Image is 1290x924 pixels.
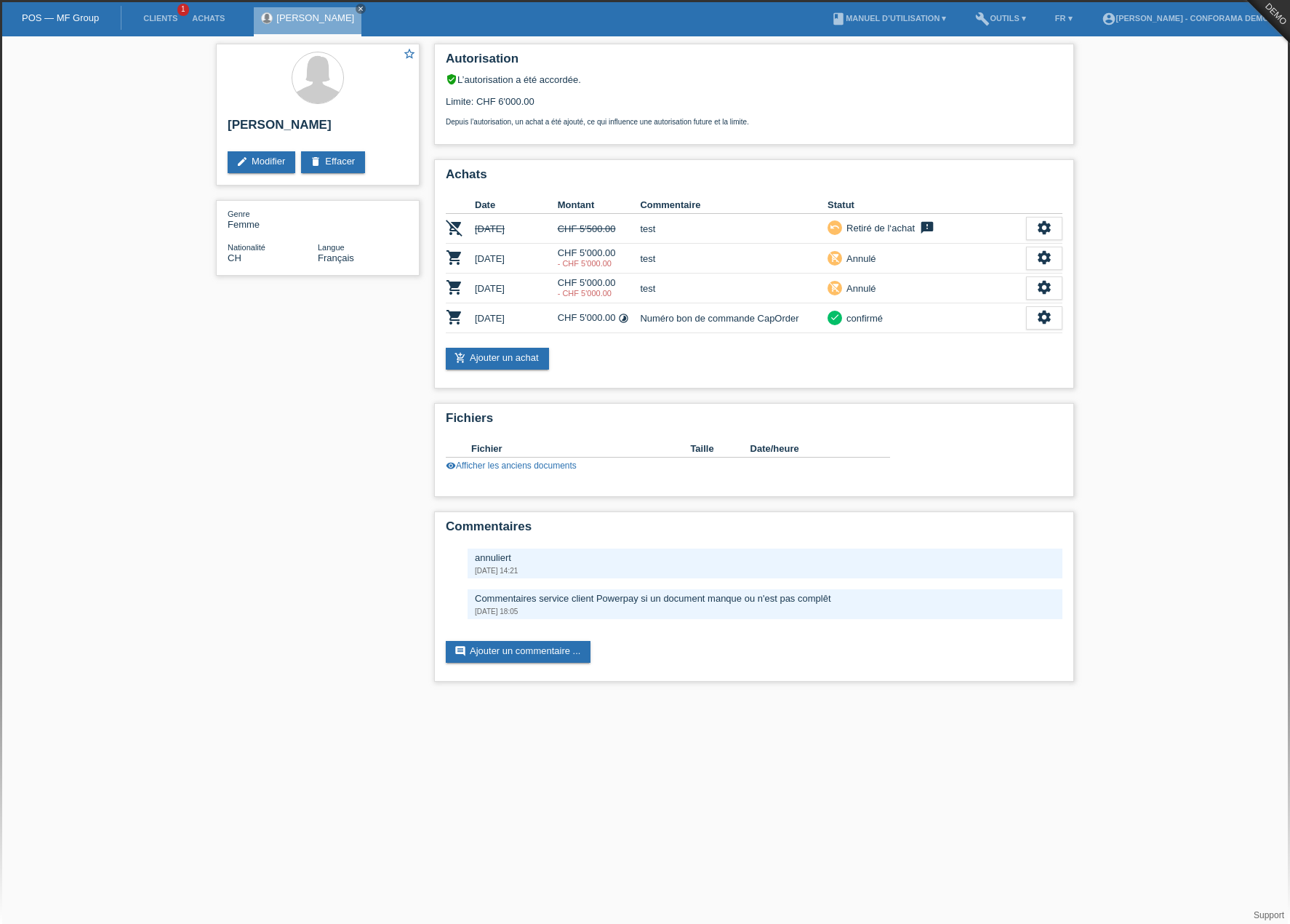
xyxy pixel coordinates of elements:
h2: [PERSON_NAME] [228,118,408,140]
td: [DATE] [475,244,558,274]
td: test [640,244,828,274]
div: Limite: CHF 6'000.00 [446,85,1062,126]
td: [DATE] [475,214,558,244]
a: add_shopping_cartAjouter un achat [446,348,549,370]
div: Retiré de l‘achat [842,220,915,236]
a: [PERSON_NAME] [276,12,354,23]
div: [DATE] 14:21 [475,567,1055,575]
i: account_circle [1102,12,1116,26]
div: annuliert [475,552,1055,563]
span: Français [318,252,354,263]
i: add_shopping_cart [454,352,466,364]
th: Date/heure [750,440,870,458]
td: [DATE] [475,303,558,333]
th: Taille [690,440,750,458]
i: remove_shopping_cart [830,282,840,292]
td: Numéro bon de commande CapOrder [640,303,828,333]
a: buildOutils ▾ [968,14,1033,23]
i: POSP00028520 [446,308,463,326]
i: edit [236,156,248,167]
i: settings [1036,279,1052,295]
h2: Achats [446,167,1062,189]
td: CHF 5'000.00 [558,274,641,303]
h2: Fichiers [446,411,1062,433]
i: comment [454,645,466,657]
span: 1 [177,4,189,16]
th: Commentaire [640,196,828,214]
td: CHF 5'000.00 [558,244,641,274]
span: Nationalité [228,243,265,252]
i: build [975,12,990,26]
a: Clients [136,14,185,23]
i: check [830,312,840,322]
th: Montant [558,196,641,214]
div: Annulé [842,281,876,296]
i: verified_user [446,73,457,85]
a: close [356,4,366,14]
div: L’autorisation a été accordée. [446,73,1062,85]
a: visibilityAfficher les anciens documents [446,461,577,471]
a: Support [1254,910,1284,920]
i: POSP00027989 [446,249,463,266]
i: settings [1036,220,1052,236]
td: test [640,214,828,244]
i: settings [1036,250,1052,266]
td: test [640,274,828,303]
a: bookManuel d’utilisation ▾ [824,14,953,23]
i: undo [830,222,840,232]
a: editModifier [228,151,295,173]
div: 25.09.2025 / test [558,289,641,298]
i: POSP00027852 [446,219,463,236]
a: account_circle[PERSON_NAME] - Conforama Demo ▾ [1094,14,1283,23]
th: Fichier [471,440,690,458]
div: confirmé [842,311,883,326]
i: remove_shopping_cart [830,252,840,263]
td: CHF 5'000.00 [558,303,641,333]
th: Date [475,196,558,214]
a: commentAjouter un commentaire ... [446,641,590,663]
i: feedback [918,220,936,235]
i: settings [1036,309,1052,325]
td: [DATE] [475,274,558,303]
i: Taux fixes (12 versements) [618,313,629,324]
i: star_border [403,47,416,60]
h2: Autorisation [446,52,1062,73]
span: Langue [318,243,345,252]
div: [DATE] 18:05 [475,608,1055,616]
div: Commentaires service client Powerpay si un document manque ou n'est pas complêt [475,593,1055,604]
div: Annulé [842,251,876,266]
a: POS — MF Group [22,12,99,23]
i: visibility [446,461,456,471]
a: Achats [185,14,232,23]
i: POSP00027991 [446,279,463,296]
td: CHF 5'500.00 [558,214,641,244]
i: delete [310,156,321,167]
a: star_border [403,47,416,63]
div: 25.09.2025 / test [558,259,641,268]
h2: Commentaires [446,519,1062,541]
a: deleteEffacer [301,151,365,173]
i: close [357,5,364,12]
span: Suisse [228,252,241,263]
span: Genre [228,210,250,218]
div: Femme [228,208,318,230]
p: Depuis l’autorisation, un achat a été ajouté, ce qui influence une autorisation future et la limite. [446,118,1062,126]
th: Statut [828,196,1026,214]
a: FR ▾ [1048,14,1080,23]
i: book [831,12,846,26]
